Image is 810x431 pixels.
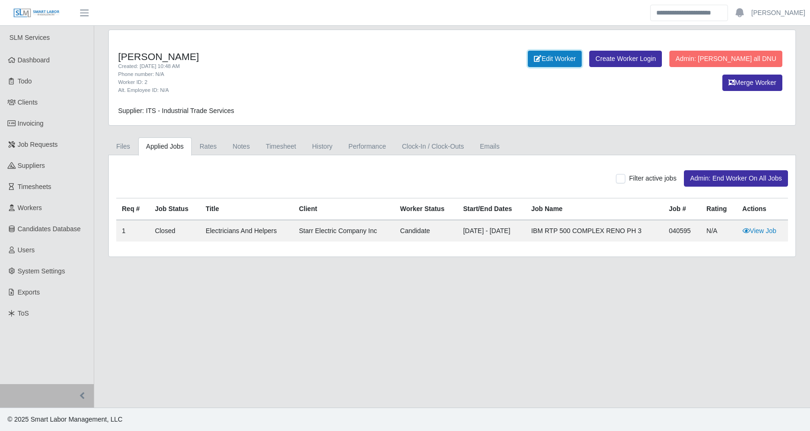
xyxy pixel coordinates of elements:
span: © 2025 Smart Labor Management, LLC [7,416,122,423]
a: Performance [340,137,394,156]
span: Suppliers [18,162,45,169]
a: Clock-In / Clock-Outs [394,137,472,156]
div: Created: [DATE] 10:48 AM [118,62,502,70]
span: Exports [18,288,40,296]
th: Req # [116,198,149,220]
td: Electricians and helpers [200,220,293,242]
th: Start/End Dates [457,198,525,220]
td: [DATE] - [DATE] [457,220,525,242]
span: Supplier: ITS - Industrial Trade Services [118,107,234,114]
span: Dashboard [18,56,50,64]
a: Rates [192,137,225,156]
span: ToS [18,310,29,317]
button: Merge Worker [722,75,782,91]
div: Phone number: N/A [118,70,502,78]
th: Job Name [525,198,663,220]
span: Job Requests [18,141,58,148]
th: Job Status [149,198,200,220]
img: SLM Logo [13,8,60,18]
span: Timesheets [18,183,52,190]
a: Files [108,137,138,156]
td: IBM RTP 500 COMPLEX RENO PH 3 [525,220,663,242]
td: N/A [701,220,737,242]
a: Notes [225,137,258,156]
a: Timesheet [258,137,304,156]
span: SLM Services [9,34,50,41]
td: 040595 [663,220,701,242]
a: Emails [472,137,508,156]
td: Starr Electric Company Inc [293,220,395,242]
span: Todo [18,77,32,85]
th: Title [200,198,293,220]
a: History [304,137,341,156]
a: Applied Jobs [138,137,192,156]
a: Edit Worker [528,51,582,67]
div: Alt. Employee ID: N/A [118,86,502,94]
th: Rating [701,198,737,220]
th: Worker Status [395,198,457,220]
td: Closed [149,220,200,242]
a: View Job [742,227,777,234]
input: Search [650,5,728,21]
a: [PERSON_NAME] [751,8,805,18]
th: Actions [737,198,788,220]
div: Worker ID: 2 [118,78,502,86]
td: candidate [395,220,457,242]
h4: [PERSON_NAME] [118,51,502,62]
span: Candidates Database [18,225,81,233]
th: Job # [663,198,701,220]
td: 1 [116,220,149,242]
button: Admin: End Worker On All Jobs [684,170,788,187]
button: Admin: [PERSON_NAME] all DNU [669,51,782,67]
span: Filter active jobs [629,174,676,182]
a: Create Worker Login [589,51,662,67]
span: System Settings [18,267,65,275]
span: Workers [18,204,42,212]
span: Invoicing [18,120,44,127]
span: Clients [18,98,38,106]
th: Client [293,198,395,220]
span: Users [18,246,35,254]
